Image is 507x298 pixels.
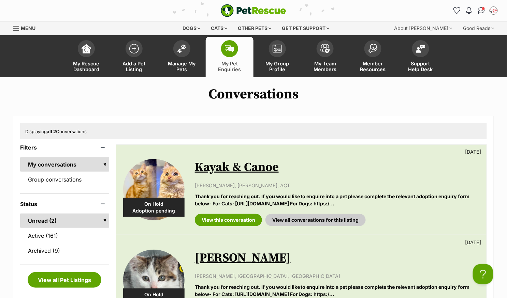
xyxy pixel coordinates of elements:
header: Filters [20,144,109,151]
a: Kayak & Canoe [195,160,279,175]
a: View all conversations for this listing [265,214,366,226]
img: notifications-46538b983faf8c2785f20acdc204bb7945ddae34d4c08c2a6579f10ce5e182be.svg [466,7,472,14]
a: Group conversations [20,172,109,187]
p: [DATE] [465,148,481,155]
span: Member Resources [358,61,388,72]
a: My Rescue Dashboard [62,37,110,77]
p: [PERSON_NAME], [PERSON_NAME], ACT [195,182,480,189]
a: Add a Pet Listing [110,37,158,77]
a: Menu [13,21,40,34]
strong: all 2 [47,129,56,134]
span: Displaying Conversations [25,129,87,134]
div: Good Reads [459,21,499,35]
img: dashboard-icon-eb2f2d2d3e046f16d808141f083e7271f6b2e854fb5c12c21221c1fb7104beca.svg [82,44,91,53]
div: About [PERSON_NAME] [390,21,457,35]
div: Cats [206,21,232,35]
a: View all Pet Listings [28,272,101,288]
span: Support Help Desk [405,61,436,72]
img: Kayak & Canoe [123,159,185,220]
img: chat-41dd97257d64d25036548639549fe6c8038ab92f7586957e7f3b1b290dea8141.svg [478,7,485,14]
img: manage-my-pets-icon-02211641906a0b7f246fdf0571729dbe1e7629f14944591b6c1af311fb30b64b.svg [177,44,187,53]
button: Notifications [464,5,475,16]
a: Member Resources [349,37,397,77]
img: add-pet-listing-icon-0afa8454b4691262ce3f59096e99ab1cd57d4a30225e0717b998d2c9b9846f56.svg [129,44,139,53]
a: Support Help Desk [397,37,445,77]
img: group-profile-icon-3fa3cf56718a62981997c0bc7e787c4b2cf8bcc04b72c1350f741eb67cf2f40e.svg [273,45,282,53]
img: pet-enquiries-icon-7e3ad2cf08bfb03b45e93fb7055b45f3efa6380592205ae92323e6603595dc1f.svg [225,45,234,52]
iframe: Help Scout Beacon - Open [473,264,493,284]
div: Get pet support [277,21,334,35]
a: Favourites [451,5,462,16]
p: Thank you for reaching out. If you would like to enquire into a pet please complete the relevant ... [195,283,480,298]
a: Active (161) [20,229,109,243]
a: Unread (2) [20,214,109,228]
span: Adoption pending [123,207,185,214]
img: team-members-icon-5396bd8760b3fe7c0b43da4ab00e1e3bb1a5d9ba89233759b79545d2d3fc5d0d.svg [320,44,330,53]
a: Archived (9) [20,244,109,258]
span: My Group Profile [262,61,293,72]
a: [PERSON_NAME] [195,250,291,266]
a: My conversations [20,157,109,172]
a: My Group Profile [253,37,301,77]
p: Thank you for reaching out. If you would like to enquire into a pet please complete the relevant ... [195,193,480,207]
a: Conversations [476,5,487,16]
a: Manage My Pets [158,37,206,77]
span: Menu [21,25,35,31]
a: My Pet Enquiries [206,37,253,77]
a: My Team Members [301,37,349,77]
span: Add a Pet Listing [119,61,149,72]
ul: Account quick links [451,5,499,16]
div: On Hold [123,198,185,217]
span: My Pet Enquiries [214,61,245,72]
div: Dogs [178,21,205,35]
p: [DATE] [465,239,481,246]
span: My Team Members [310,61,341,72]
span: My Rescue Dashboard [71,61,102,72]
button: My account [488,5,499,16]
img: logo-e224e6f780fb5917bec1dbf3a21bbac754714ae5b6737aabdf751b685950b380.svg [221,4,286,17]
img: member-resources-icon-8e73f808a243e03378d46382f2149f9095a855e16c252ad45f914b54edf8863c.svg [368,44,378,53]
div: Other pets [233,21,276,35]
header: Status [20,201,109,207]
a: View this conversation [195,214,262,226]
a: PetRescue [221,4,286,17]
span: Manage My Pets [166,61,197,72]
img: Laura Chao profile pic [490,7,497,14]
p: [PERSON_NAME], [GEOGRAPHIC_DATA], [GEOGRAPHIC_DATA] [195,272,480,280]
img: help-desk-icon-fdf02630f3aa405de69fd3d07c3f3aa587a6932b1a1747fa1d2bba05be0121f9.svg [416,45,425,53]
